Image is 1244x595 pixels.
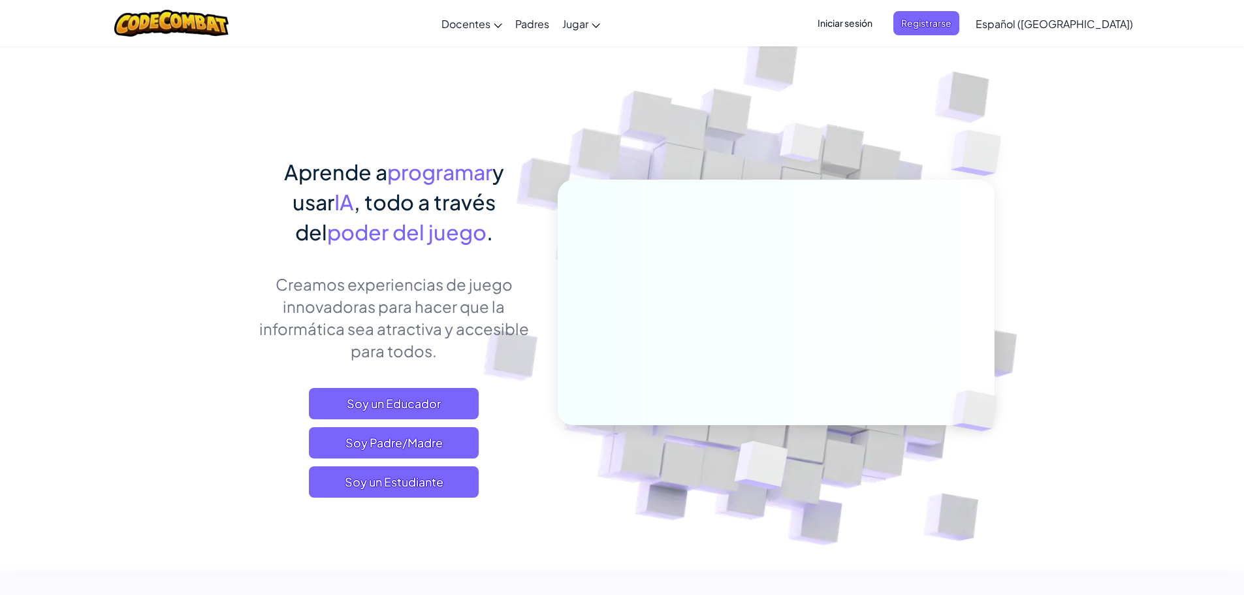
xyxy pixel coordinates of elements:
[556,6,607,41] a: Jugar
[925,98,1038,208] img: Overlap cubes
[976,17,1133,31] span: Español ([GEOGRAPHIC_DATA])
[250,273,538,362] p: Creamos experiencias de juego innovadoras para hacer que la informática sea atractiva y accesible...
[441,17,490,31] span: Docentes
[930,363,1028,458] img: Overlap cubes
[810,11,880,35] button: Iniciar sesión
[969,6,1140,41] a: Español ([GEOGRAPHIC_DATA])
[509,6,556,41] a: Padres
[284,159,387,185] span: Aprende a
[327,219,486,245] span: poder del juego
[893,11,959,35] button: Registrarse
[562,17,588,31] span: Jugar
[309,388,479,419] a: Soy un Educador
[435,6,509,41] a: Docentes
[755,97,849,195] img: Overlap cubes
[114,10,229,37] img: CodeCombat logo
[486,219,493,245] span: .
[295,189,496,245] span: , todo a través del
[309,427,479,458] a: Soy Padre/Madre
[702,413,819,522] img: Overlap cubes
[309,466,479,498] button: Soy un Estudiante
[334,189,354,215] span: IA
[387,159,492,185] span: programar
